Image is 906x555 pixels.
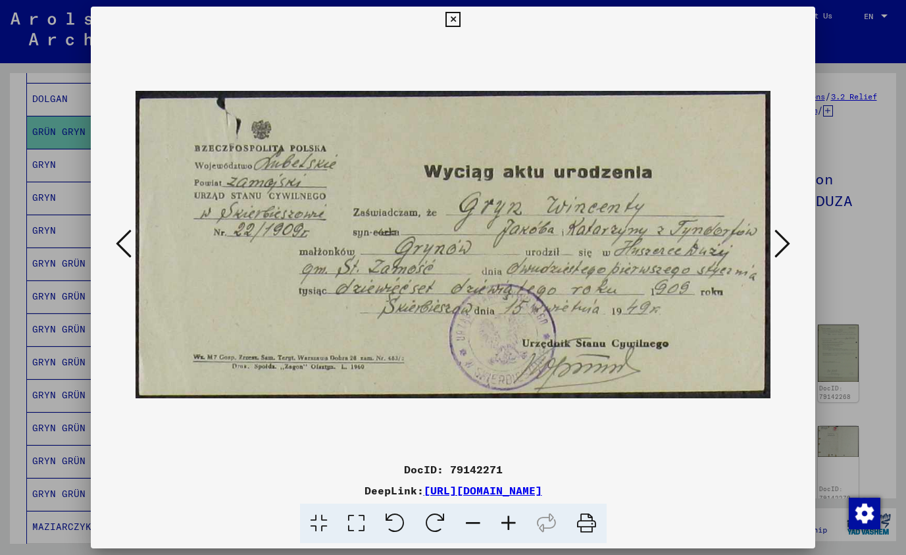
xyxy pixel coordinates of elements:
img: Change consent [849,498,880,529]
div: DocID: 79142271 [91,462,816,477]
img: 001.jpg [136,33,771,456]
div: Change consent [848,497,880,529]
a: [URL][DOMAIN_NAME] [424,484,542,497]
div: DeepLink: [91,483,816,498]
